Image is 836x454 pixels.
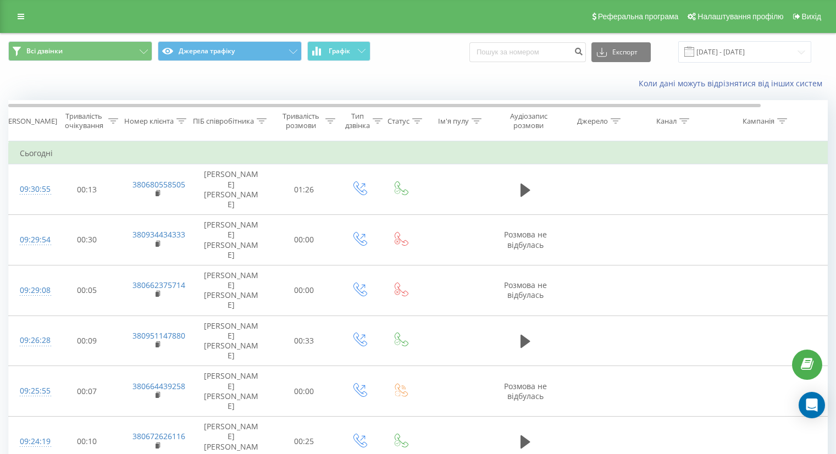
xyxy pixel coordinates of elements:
div: Статус [387,117,409,126]
td: [PERSON_NAME] [PERSON_NAME] [193,164,270,215]
div: Тип дзвінка [345,112,370,130]
div: Кампанія [743,117,774,126]
td: [PERSON_NAME] [PERSON_NAME] [193,315,270,366]
div: 09:30:55 [20,179,42,200]
div: ПІБ співробітника [193,117,254,126]
div: Open Intercom Messenger [799,392,825,418]
button: Графік [307,41,370,61]
td: 00:00 [270,265,339,315]
div: Тривалість розмови [279,112,323,130]
input: Пошук за номером [469,42,586,62]
span: Розмова не відбулась [504,229,547,250]
span: Вихід [802,12,821,21]
td: [PERSON_NAME] [PERSON_NAME] [193,366,270,417]
a: 380662375714 [132,280,185,290]
td: [PERSON_NAME] [PERSON_NAME] [193,215,270,265]
span: Розмова не відбулась [504,381,547,401]
div: Аудіозапис розмови [502,112,555,130]
div: Канал [656,117,677,126]
td: 00:13 [53,164,121,215]
td: 00:07 [53,366,121,417]
td: 00:00 [270,366,339,417]
td: 00:30 [53,215,121,265]
span: Налаштування профілю [697,12,783,21]
div: 09:25:55 [20,380,42,402]
div: [PERSON_NAME] [2,117,57,126]
div: 09:29:08 [20,280,42,301]
div: Номер клієнта [124,117,174,126]
td: 01:26 [270,164,339,215]
a: 380934434333 [132,229,185,240]
a: 380680558505 [132,179,185,190]
div: Ім'я пулу [438,117,469,126]
button: Експорт [591,42,651,62]
span: Реферальна програма [598,12,679,21]
td: [PERSON_NAME] [PERSON_NAME] [193,265,270,315]
button: Джерела трафіку [158,41,302,61]
a: 380672626116 [132,431,185,441]
span: Розмова не відбулась [504,280,547,300]
div: 09:24:19 [20,431,42,452]
td: 00:33 [270,315,339,366]
span: Всі дзвінки [26,47,63,56]
div: Тривалість очікування [62,112,106,130]
span: Графік [329,47,350,55]
div: Джерело [577,117,608,126]
button: Всі дзвінки [8,41,152,61]
a: 380951147880 [132,330,185,341]
td: 00:09 [53,315,121,366]
a: 380664439258 [132,381,185,391]
td: 00:00 [270,215,339,265]
a: Коли дані можуть відрізнятися вiд інших систем [639,78,828,88]
div: 09:29:54 [20,229,42,251]
div: 09:26:28 [20,330,42,351]
td: 00:05 [53,265,121,315]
